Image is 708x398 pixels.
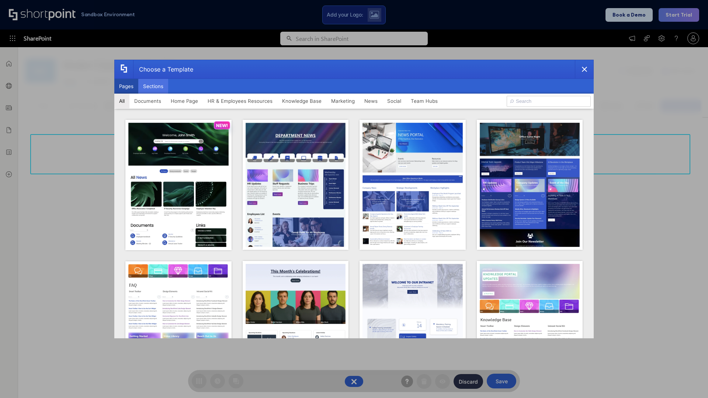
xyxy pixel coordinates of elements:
[360,94,382,108] button: News
[216,123,228,128] p: NEW!
[129,94,166,108] button: Documents
[277,94,326,108] button: Knowledge Base
[114,60,594,338] div: template selector
[382,94,406,108] button: Social
[326,94,360,108] button: Marketing
[671,363,708,398] iframe: Chat Widget
[138,79,168,94] button: Sections
[507,96,591,107] input: Search
[203,94,277,108] button: HR & Employees Resources
[166,94,203,108] button: Home Page
[114,94,129,108] button: All
[406,94,442,108] button: Team Hubs
[133,60,193,78] div: Choose a Template
[114,79,138,94] button: Pages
